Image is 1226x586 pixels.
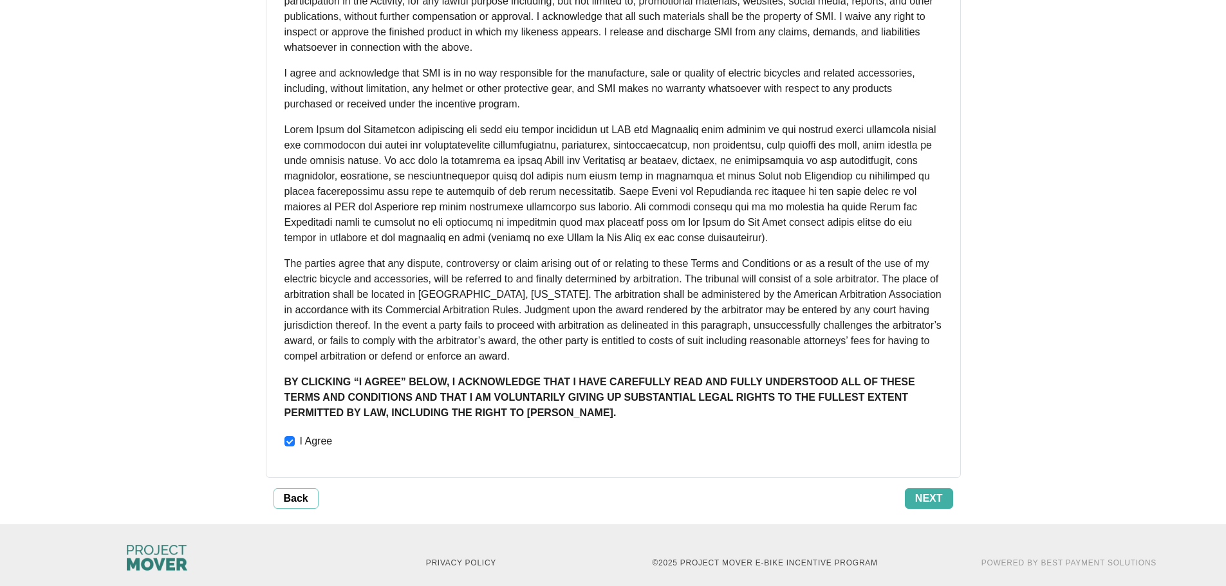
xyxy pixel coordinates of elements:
a: Powered By Best Payment Solutions [981,558,1156,567]
button: Back [274,488,319,509]
p: © 2025 Project MOVER E-Bike Incentive Program [621,557,909,569]
strong: BY CLICKING “I AGREE” BELOW, I ACKNOWLEDGE THAT I HAVE CAREFULLY READ AND FULLY UNDERSTOOD ALL OF... [284,376,915,418]
a: Privacy Policy [426,558,496,567]
p: Lorem Ipsum dol Sitametcon adipiscing eli sedd eiu tempor incididun ut LAB etd Magnaaliq enim adm... [284,122,942,246]
p: I agree and acknowledge that SMI is in no way responsible for the manufacture, sale or quality of... [284,66,942,112]
span: I Agree [295,434,338,449]
p: The parties agree that any dispute, controversy or claim arising out of or relating to these Term... [284,256,942,364]
span: Back [284,491,308,506]
span: Next [915,491,943,506]
button: Next [905,488,953,509]
img: Columbus City Council [127,545,187,571]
